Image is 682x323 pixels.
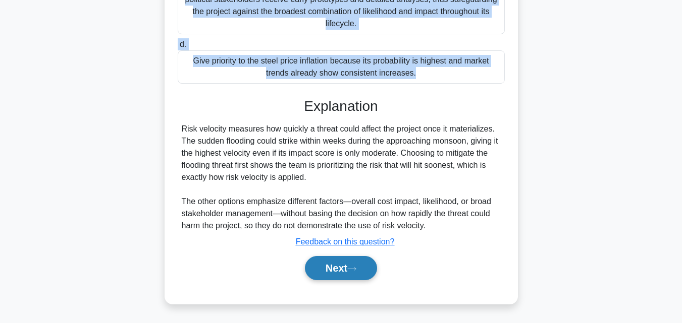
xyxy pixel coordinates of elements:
span: d. [180,40,186,48]
a: Feedback on this question? [296,237,395,246]
h3: Explanation [184,98,499,115]
div: Give priority to the steel price inflation because its probability is highest and market trends a... [178,50,505,84]
button: Next [305,256,377,280]
div: Risk velocity measures how quickly a threat could affect the project once it materializes. The su... [182,123,501,232]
